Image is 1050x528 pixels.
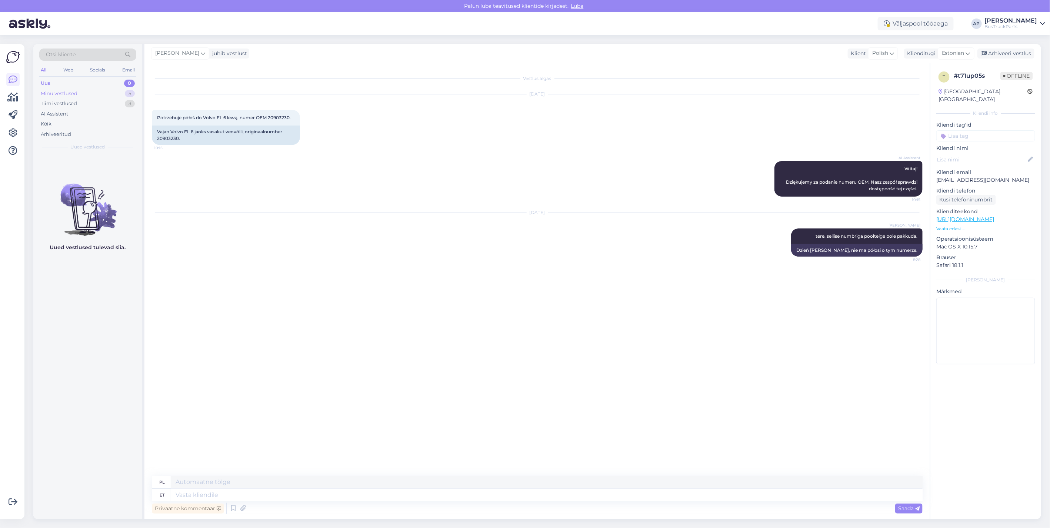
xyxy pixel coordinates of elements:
span: Offline [1000,72,1033,80]
p: Kliendi nimi [936,144,1035,152]
img: No chats [33,170,142,237]
div: Tiimi vestlused [41,100,77,107]
span: t [943,74,946,80]
input: Lisa nimi [937,156,1027,164]
p: Klienditeekond [936,208,1035,215]
div: 3 [125,100,135,107]
div: [PERSON_NAME] [936,277,1035,283]
span: [PERSON_NAME] [889,223,920,228]
p: Kliendi tag'id [936,121,1035,129]
span: Otsi kliente [46,51,76,59]
div: All [39,65,48,75]
div: Arhiveeritud [41,131,71,138]
span: Uued vestlused [71,144,105,150]
span: 10:15 [154,145,182,151]
div: Web [62,65,75,75]
p: Operatsioonisüsteem [936,235,1035,243]
a: [PERSON_NAME]BusTruckParts [985,18,1046,30]
div: 0 [124,80,135,87]
div: Minu vestlused [41,90,77,97]
div: # t71up05s [954,71,1000,80]
p: Brauser [936,254,1035,261]
div: Klient [848,50,866,57]
div: 5 [125,90,135,97]
p: Kliendi email [936,168,1035,176]
span: 10:15 [893,197,920,203]
div: Väljaspool tööaega [878,17,954,30]
span: Saada [898,505,920,512]
div: Vestlus algas [152,75,923,82]
div: AP [971,19,982,29]
p: [EMAIL_ADDRESS][DOMAIN_NAME] [936,176,1035,184]
div: et [160,489,164,501]
div: juhib vestlust [209,50,247,57]
span: 8:28 [893,257,920,263]
div: pl [159,476,165,488]
div: Klienditugi [904,50,936,57]
p: Kliendi telefon [936,187,1035,195]
div: Kõik [41,120,51,128]
p: Vaata edasi ... [936,225,1035,232]
div: [PERSON_NAME] [985,18,1037,24]
div: BusTruckParts [985,24,1037,30]
span: Luba [569,3,586,9]
img: Askly Logo [6,50,20,64]
input: Lisa tag [936,130,1035,141]
div: Kliendi info [936,110,1035,117]
div: Socials [89,65,107,75]
div: AI Assistent [41,110,68,118]
span: Potrzebuje półoś do Volvo FL 6 lewą, numer OEM 20903230. [157,115,291,120]
div: Uus [41,80,50,87]
p: Safari 18.1.1 [936,261,1035,269]
p: Uued vestlused tulevad siia. [50,244,126,251]
span: AI Assistent [893,155,920,161]
div: [GEOGRAPHIC_DATA], [GEOGRAPHIC_DATA] [939,88,1028,103]
div: [DATE] [152,209,923,216]
span: Polish [872,49,888,57]
span: [PERSON_NAME] [155,49,199,57]
span: Estonian [942,49,964,57]
div: [DATE] [152,91,923,97]
p: Mac OS X 10.15.7 [936,243,1035,251]
span: tere. sellise numbriga pooltelge pole pakkuda. [816,233,917,239]
div: Vajan Volvo FL 6 jaoks vasakut veovõlli, originaalnumber 20903230. [152,126,300,145]
div: Dzień [PERSON_NAME], nie ma półosi o tym numerze. [791,244,923,257]
a: [URL][DOMAIN_NAME] [936,216,994,223]
div: Arhiveeri vestlus [977,49,1034,59]
div: Küsi telefoninumbrit [936,195,996,205]
div: Email [121,65,136,75]
p: Märkmed [936,288,1035,295]
div: Privaatne kommentaar [152,504,224,514]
